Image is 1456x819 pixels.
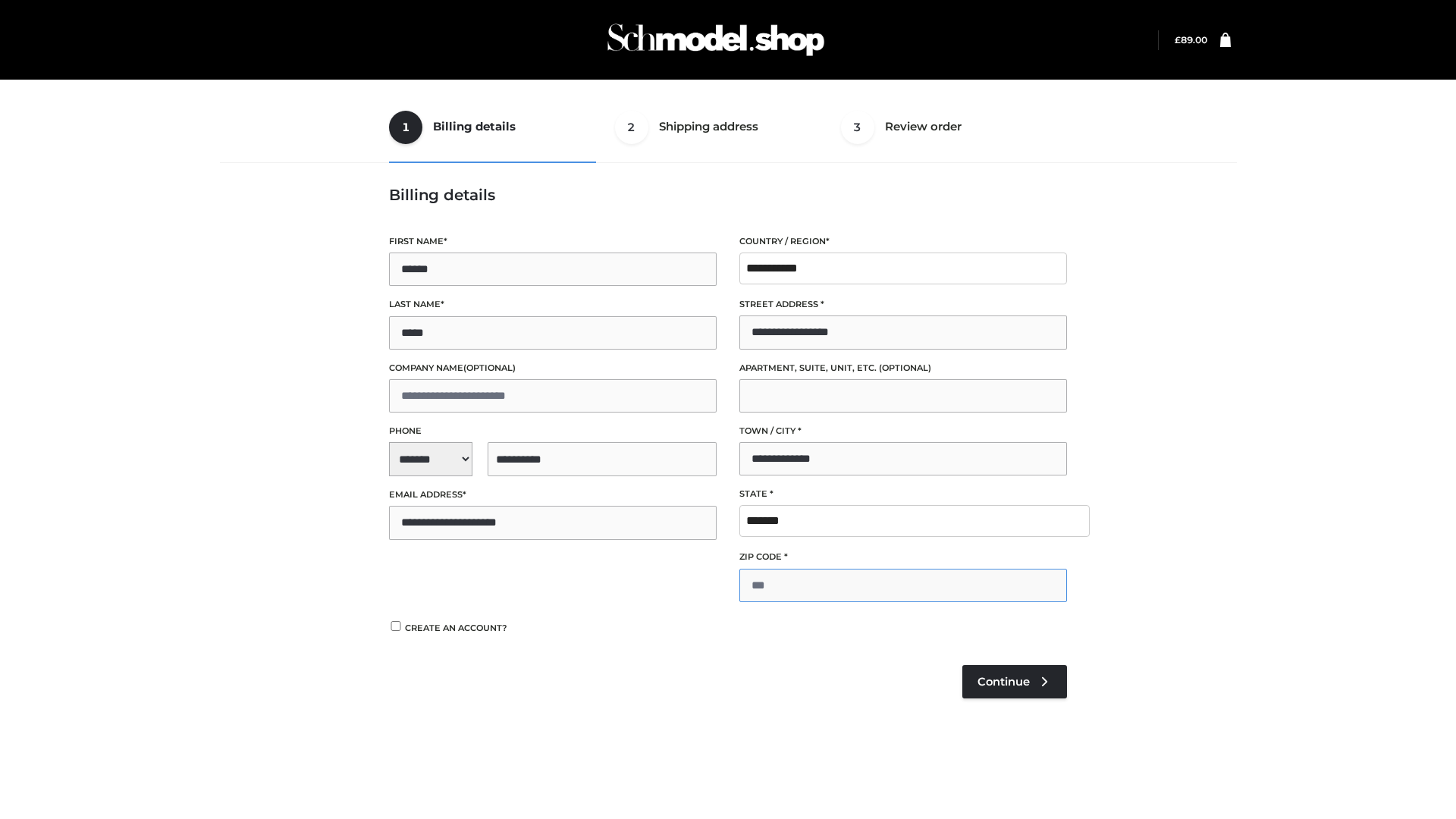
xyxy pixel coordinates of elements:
label: Apartment, suite, unit, etc. [739,361,1067,375]
span: Create an account? [405,623,507,633]
img: Schmodel Admin 964 [602,10,830,70]
span: (optional) [879,362,931,373]
a: £89.00 [1175,34,1207,45]
label: Email address [389,488,717,502]
label: Street address [739,297,1067,312]
span: Continue [977,675,1030,689]
label: ZIP Code [739,550,1067,564]
span: (optional) [463,362,516,373]
label: Country / Region [739,234,1067,249]
bdi: 89.00 [1175,34,1207,45]
label: State [739,487,1067,501]
h3: Billing details [389,186,1067,204]
label: Company name [389,361,717,375]
label: Town / City [739,424,1067,438]
input: Create an account? [389,621,403,631]
a: Continue [962,665,1067,698]
label: First name [389,234,717,249]
span: £ [1175,34,1181,45]
label: Phone [389,424,717,438]
label: Last name [389,297,717,312]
